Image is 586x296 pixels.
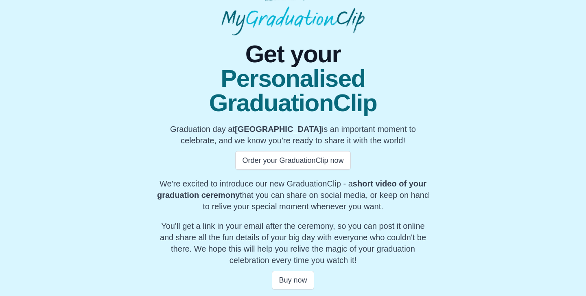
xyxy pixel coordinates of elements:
[235,125,322,134] b: [GEOGRAPHIC_DATA]
[235,151,350,170] button: Order your GraduationClip now
[272,271,314,289] button: Buy now
[156,220,430,266] p: You'll get a link in your email after the ceremony, so you can post it online and share all the f...
[156,66,430,115] span: Personalised GraduationClip
[156,123,430,146] p: Graduation day at is an important moment to celebrate, and we know you're ready to share it with ...
[156,178,430,212] p: We're excited to introduce our new GraduationClip - a that you can share on social media, or keep...
[156,42,430,66] span: Get your
[157,179,426,200] b: short video of your graduation ceremony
